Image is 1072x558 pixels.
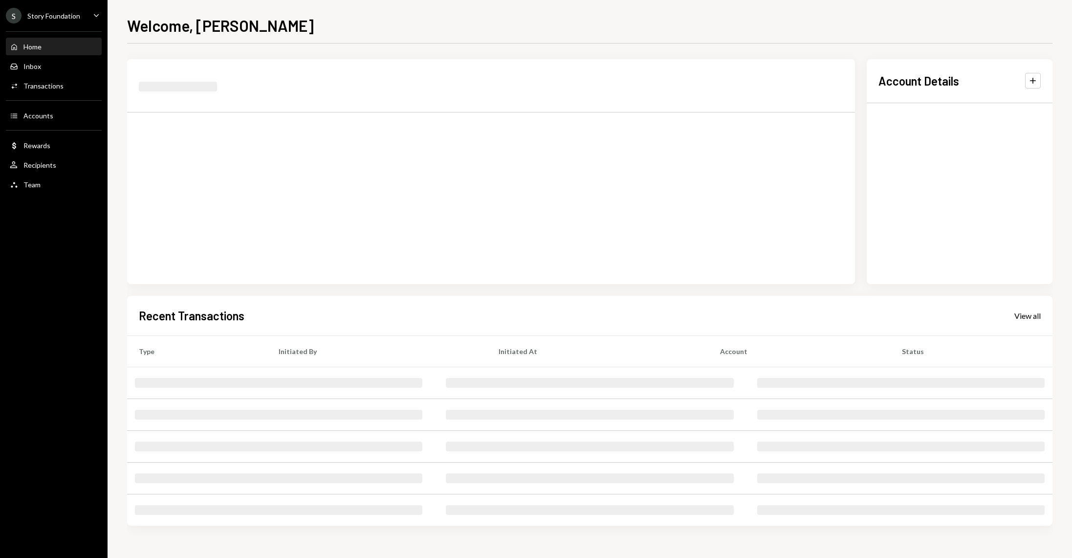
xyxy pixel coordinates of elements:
[6,176,102,193] a: Team
[1014,311,1041,321] div: View all
[23,112,53,120] div: Accounts
[6,57,102,75] a: Inbox
[23,82,64,90] div: Transactions
[23,43,42,51] div: Home
[127,16,314,35] h1: Welcome, [PERSON_NAME]
[6,8,22,23] div: S
[27,12,80,20] div: Story Foundation
[23,141,50,150] div: Rewards
[23,161,56,169] div: Recipients
[6,156,102,174] a: Recipients
[6,77,102,94] a: Transactions
[6,136,102,154] a: Rewards
[23,62,41,70] div: Inbox
[890,335,1052,367] th: Status
[127,335,267,367] th: Type
[487,335,709,367] th: Initiated At
[708,335,890,367] th: Account
[139,308,244,324] h2: Recent Transactions
[267,335,487,367] th: Initiated By
[1014,310,1041,321] a: View all
[6,107,102,124] a: Accounts
[878,73,959,89] h2: Account Details
[23,180,41,189] div: Team
[6,38,102,55] a: Home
